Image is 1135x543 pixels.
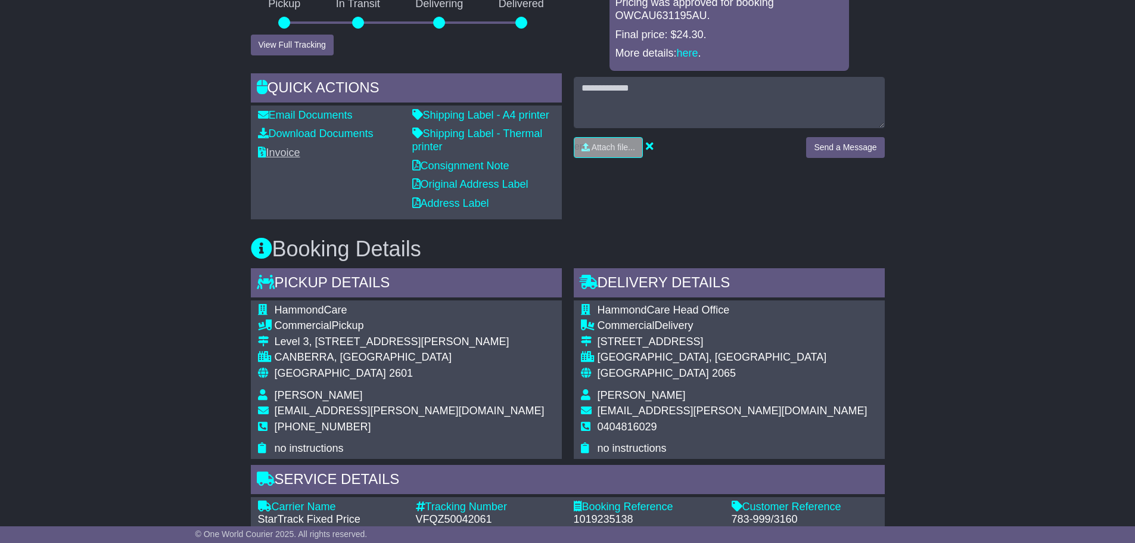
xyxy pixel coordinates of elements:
[732,501,878,514] div: Customer Reference
[251,35,334,55] button: View Full Tracking
[412,197,489,209] a: Address Label
[615,47,843,60] p: More details: .
[258,128,374,139] a: Download Documents
[412,109,549,121] a: Shipping Label - A4 printer
[275,304,347,316] span: HammondCare
[258,109,353,121] a: Email Documents
[389,367,413,379] span: 2601
[275,389,363,401] span: [PERSON_NAME]
[251,237,885,261] h3: Booking Details
[574,513,720,526] div: 1019235138
[275,367,386,379] span: [GEOGRAPHIC_DATA]
[412,128,543,153] a: Shipping Label - Thermal printer
[416,513,562,526] div: VFQZ50042061
[251,73,562,106] div: Quick Actions
[574,501,720,514] div: Booking Reference
[275,405,545,417] span: [EMAIL_ADDRESS][PERSON_NAME][DOMAIN_NAME]
[677,47,698,59] a: here
[258,147,300,159] a: Invoice
[574,268,885,300] div: Delivery Details
[275,336,545,349] div: Level 3, [STREET_ADDRESS][PERSON_NAME]
[258,513,404,539] div: StarTrack Fixed Price Premium
[598,351,867,364] div: [GEOGRAPHIC_DATA], [GEOGRAPHIC_DATA]
[416,501,562,514] div: Tracking Number
[598,304,730,316] span: HammondCare Head Office
[275,351,545,364] div: CANBERRA, [GEOGRAPHIC_DATA]
[195,529,368,539] span: © One World Courier 2025. All rights reserved.
[251,268,562,300] div: Pickup Details
[806,137,884,158] button: Send a Message
[251,465,885,497] div: Service Details
[598,442,667,454] span: no instructions
[598,367,709,379] span: [GEOGRAPHIC_DATA]
[732,513,878,526] div: 783-999/3160
[598,319,655,331] span: Commercial
[258,501,404,514] div: Carrier Name
[598,389,686,401] span: [PERSON_NAME]
[598,336,867,349] div: [STREET_ADDRESS]
[598,421,657,433] span: 0404816029
[598,319,867,333] div: Delivery
[275,319,545,333] div: Pickup
[412,178,528,190] a: Original Address Label
[412,160,509,172] a: Consignment Note
[275,421,371,433] span: [PHONE_NUMBER]
[712,367,736,379] span: 2065
[275,442,344,454] span: no instructions
[598,405,867,417] span: [EMAIL_ADDRESS][PERSON_NAME][DOMAIN_NAME]
[615,29,843,42] p: Final price: $24.30.
[275,319,332,331] span: Commercial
